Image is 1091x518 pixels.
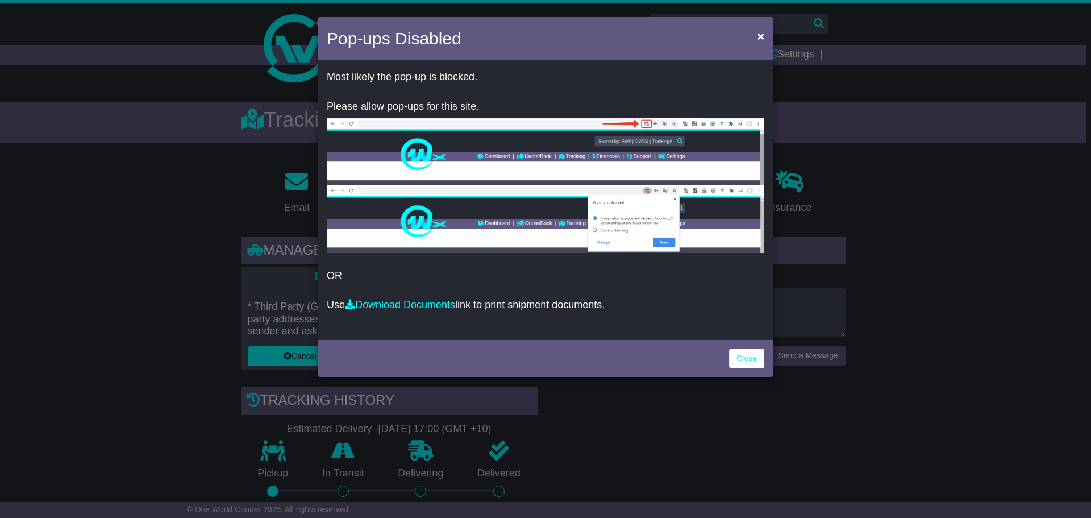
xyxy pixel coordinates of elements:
div: OR [318,63,773,337]
button: Close [752,24,770,48]
p: Use link to print shipment documents. [327,299,764,312]
span: × [757,30,764,43]
a: Close [729,349,764,368]
a: Download Documents [345,299,455,310]
p: Please allow pop-ups for this site. [327,101,764,113]
img: allow-popup-2.png [327,185,764,253]
h4: Pop-ups Disabled [327,26,461,51]
img: allow-popup-1.png [327,118,764,185]
p: Most likely the pop-up is blocked. [327,71,764,84]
